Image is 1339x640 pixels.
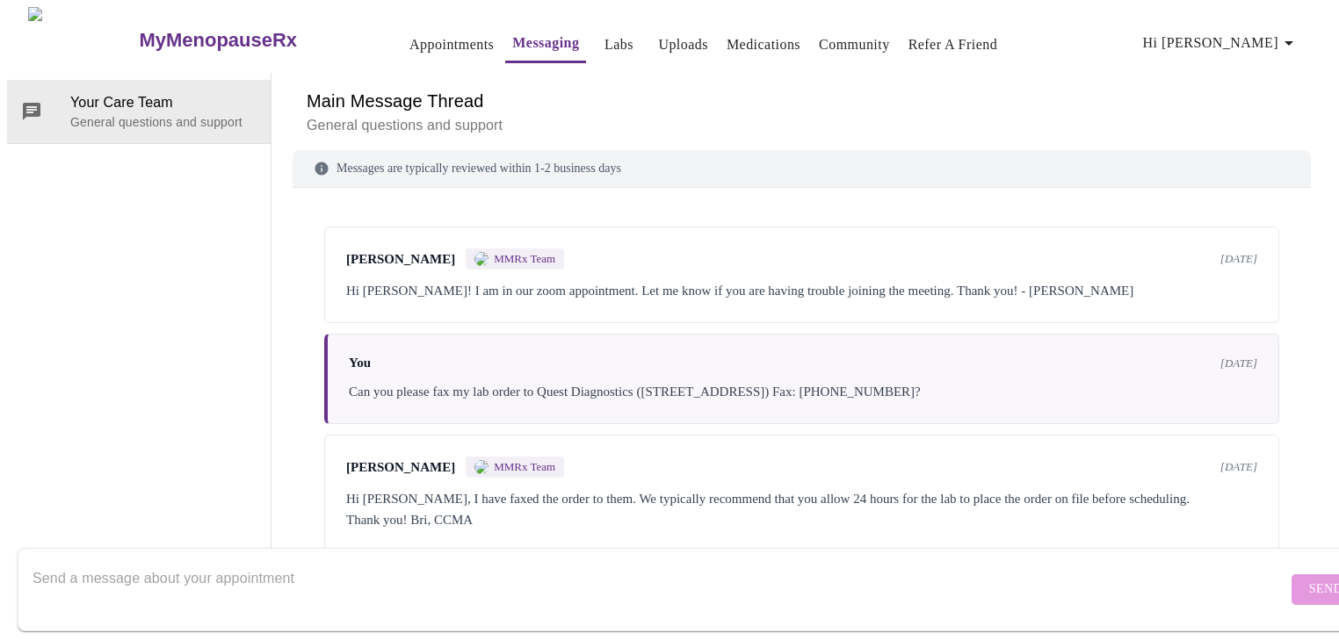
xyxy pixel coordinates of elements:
div: Hi [PERSON_NAME]! I am in our zoom appointment. Let me know if you are having trouble joining the... [346,280,1257,301]
span: You [349,356,371,370]
a: Labs [604,32,633,57]
div: Can you please fax my lab order to Quest Diagnostics ([STREET_ADDRESS]) Fax: [PHONE_NUMBER]? [349,381,1257,402]
button: Appointments [402,27,501,62]
p: General questions and support [307,115,1297,136]
img: MMRX [474,460,489,474]
a: Refer a Friend [908,32,998,57]
div: Your Care TeamGeneral questions and support [7,80,271,143]
span: MMRx Team [494,252,555,266]
span: Your Care Team [70,92,257,113]
button: Labs [590,27,647,62]
button: Uploads [651,27,715,62]
span: [PERSON_NAME] [346,252,455,267]
a: Appointments [409,32,494,57]
button: Refer a Friend [901,27,1005,62]
span: [DATE] [1220,252,1257,266]
img: MMRX [474,252,489,266]
button: Medications [720,27,807,62]
textarea: Send a message about your appointment [33,561,1287,617]
img: MyMenopauseRx Logo [28,7,137,73]
a: Uploads [658,32,708,57]
button: Community [812,27,897,62]
a: Community [819,32,890,57]
a: Medications [727,32,800,57]
div: Hi [PERSON_NAME], I have faxed the order to them. We typically recommend that you allow 24 hours ... [346,488,1257,530]
span: [DATE] [1220,356,1257,370]
span: Hi [PERSON_NAME] [1143,31,1299,55]
h6: Main Message Thread [307,87,1297,115]
span: [PERSON_NAME] [346,460,455,475]
span: [DATE] [1220,460,1257,474]
a: Messaging [512,31,579,55]
div: Messages are typically reviewed within 1-2 business days [293,150,1311,188]
button: Hi [PERSON_NAME] [1136,25,1306,61]
p: General questions and support [70,113,257,131]
span: MMRx Team [494,460,555,474]
button: Messaging [505,25,586,63]
h3: MyMenopauseRx [139,29,297,52]
a: MyMenopauseRx [137,10,367,71]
